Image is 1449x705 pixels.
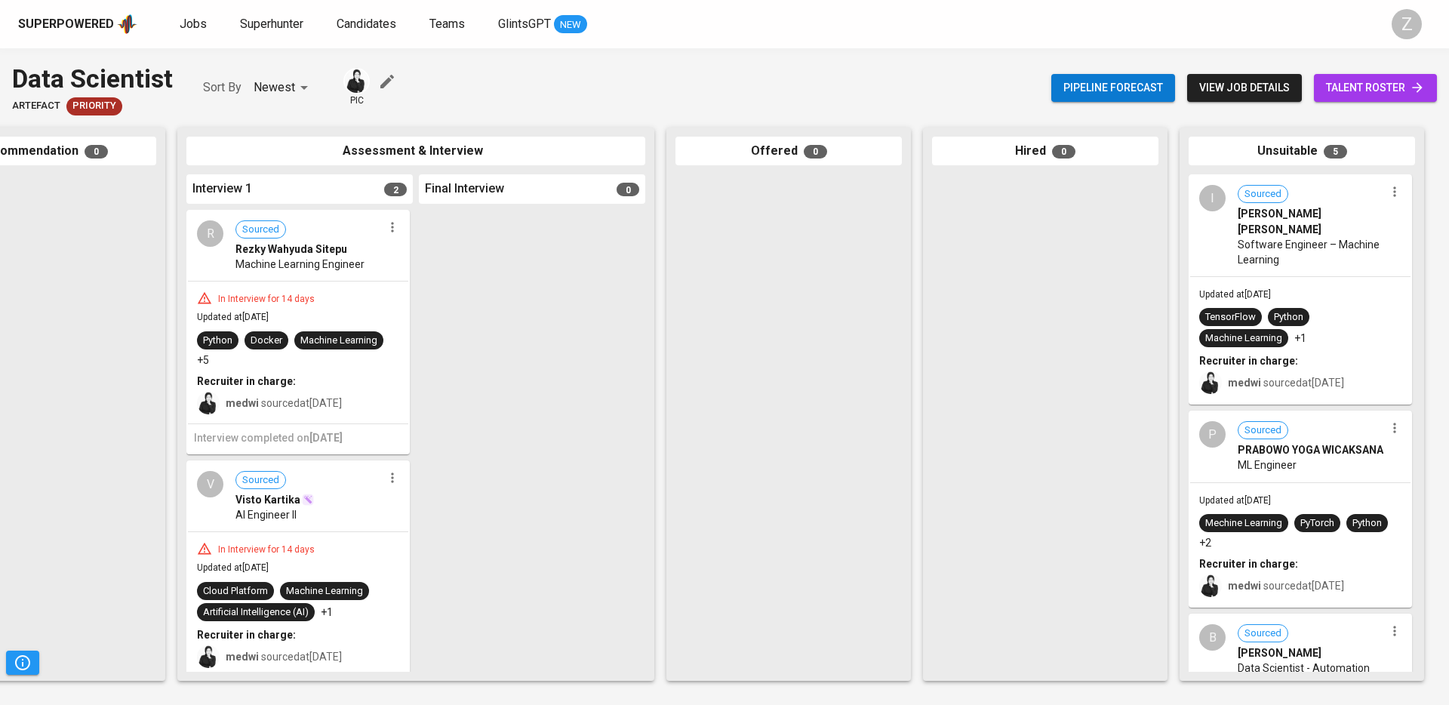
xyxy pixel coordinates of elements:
[180,15,210,34] a: Jobs
[1199,289,1271,300] span: Updated at [DATE]
[117,13,137,35] img: app logo
[1238,423,1287,438] span: Sourced
[203,79,241,97] p: Sort By
[1274,310,1303,325] div: Python
[1238,237,1385,267] span: Software Engineer – Machine Learning
[1228,377,1344,389] span: sourced at [DATE]
[1199,79,1290,97] span: view job details
[1199,558,1298,570] b: Recruiter in charge:
[429,17,465,31] span: Teams
[804,145,827,159] span: 0
[498,15,587,34] a: GlintsGPT NEW
[1189,411,1412,608] div: PSourcedPRABOWO YOGA WICAKSANAML EngineerUpdated at[DATE]Mechine LearningPyTorchPython+2Recruiter...
[66,99,122,113] span: Priority
[18,16,114,33] div: Superpowered
[226,397,342,409] span: sourced at [DATE]
[12,99,60,113] span: Artefact
[235,507,297,522] span: AI Engineer II
[1238,187,1287,202] span: Sourced
[1187,74,1302,102] button: view job details
[194,430,402,447] h6: Interview completed on
[203,605,309,620] div: Artificial Intelligence (AI)
[226,651,259,663] b: medwi
[1314,74,1437,102] a: talent roster
[345,69,368,93] img: medwi@glints.com
[1189,137,1415,166] div: Unsuitable
[1063,79,1163,97] span: Pipeline forecast
[617,183,639,196] span: 0
[235,492,300,507] span: Visto Kartika
[1238,660,1385,691] span: Data Scientist - Automation Team
[425,180,504,198] span: Final Interview
[1199,355,1298,367] b: Recruiter in charge:
[1238,206,1385,236] span: [PERSON_NAME] [PERSON_NAME]
[1199,421,1226,448] div: P
[197,562,269,573] span: Updated at [DATE]
[66,97,122,115] div: New Job received from Demand Team
[1326,79,1425,97] span: talent roster
[197,375,296,387] b: Recruiter in charge:
[429,15,468,34] a: Teams
[1051,74,1175,102] button: Pipeline forecast
[203,334,232,348] div: Python
[1199,495,1271,506] span: Updated at [DATE]
[235,242,347,257] span: Rezky Wahyuda Sitepu
[1238,626,1287,641] span: Sourced
[1199,371,1222,394] img: medwi@glints.com
[1199,574,1222,597] img: medwi@glints.com
[1294,331,1306,346] p: +1
[1205,310,1256,325] div: TensorFlow
[1228,580,1344,592] span: sourced at [DATE]
[186,210,410,454] div: RSourcedRezky Wahyuda SitepuMachine Learning EngineerIn Interview for 14 daysUpdated at[DATE]Pyth...
[192,180,252,198] span: Interview 1
[12,60,173,97] div: Data Scientist
[236,223,285,237] span: Sourced
[85,145,108,159] span: 0
[6,651,39,675] button: Pipeline Triggers
[226,651,342,663] span: sourced at [DATE]
[1189,174,1412,405] div: ISourced[PERSON_NAME] [PERSON_NAME]Software Engineer – Machine LearningUpdated at[DATE]TensorFlow...
[1238,442,1383,457] span: PRABOWO YOGA WICAKSANA
[240,17,303,31] span: Superhunter
[1228,377,1261,389] b: medwi
[309,432,343,444] span: [DATE]
[1052,145,1075,159] span: 0
[254,74,313,102] div: Newest
[212,543,321,556] div: In Interview for 14 days
[226,397,259,409] b: medwi
[1392,9,1422,39] div: Z
[286,584,363,599] div: Machine Learning
[1324,145,1347,159] span: 5
[932,137,1158,166] div: Hired
[197,352,209,368] p: +5
[18,13,137,35] a: Superpoweredapp logo
[1199,535,1211,550] p: +2
[1238,457,1297,473] span: ML Engineer
[186,137,645,166] div: Assessment & Interview
[197,645,220,668] img: medwi@glints.com
[1199,185,1226,211] div: I
[1238,645,1321,660] span: [PERSON_NAME]
[236,473,285,488] span: Sourced
[554,17,587,32] span: NEW
[197,392,220,414] img: medwi@glints.com
[1205,331,1282,346] div: Machine Learning
[254,79,295,97] p: Newest
[337,17,396,31] span: Candidates
[498,17,551,31] span: GlintsGPT
[251,334,282,348] div: Docker
[343,68,370,107] div: pic
[212,293,321,306] div: In Interview for 14 days
[300,334,377,348] div: Machine Learning
[197,220,223,247] div: R
[180,17,207,31] span: Jobs
[302,494,314,506] img: magic_wand.svg
[1205,516,1282,531] div: Mechine Learning
[240,15,306,34] a: Superhunter
[1228,580,1261,592] b: medwi
[197,629,296,641] b: Recruiter in charge:
[1352,516,1382,531] div: Python
[1300,516,1334,531] div: PyTorch
[197,471,223,497] div: V
[203,584,268,599] div: Cloud Platform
